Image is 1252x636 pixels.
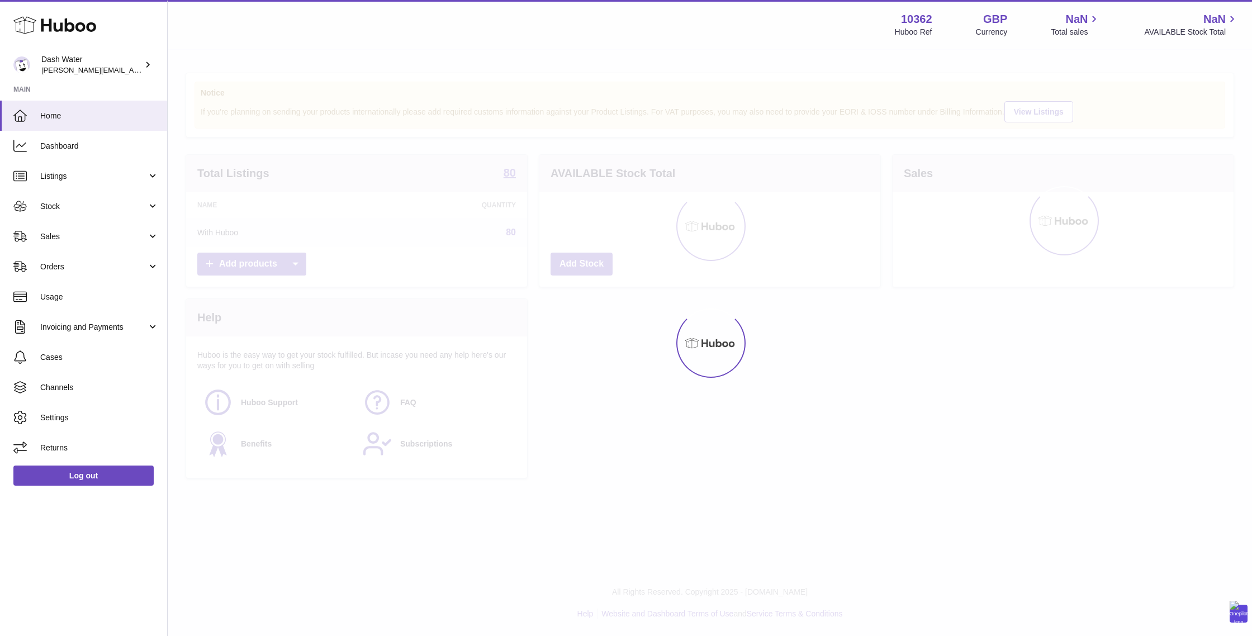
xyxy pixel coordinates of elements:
[40,201,147,212] span: Stock
[1051,12,1101,37] a: NaN Total sales
[41,65,224,74] span: [PERSON_NAME][EMAIL_ADDRESS][DOMAIN_NAME]
[1051,27,1101,37] span: Total sales
[40,412,159,423] span: Settings
[40,443,159,453] span: Returns
[1144,12,1239,37] a: NaN AVAILABLE Stock Total
[40,111,159,121] span: Home
[1144,27,1239,37] span: AVAILABLE Stock Total
[901,12,932,27] strong: 10362
[41,54,142,75] div: Dash Water
[40,231,147,242] span: Sales
[976,27,1008,37] div: Currency
[895,27,932,37] div: Huboo Ref
[1065,12,1088,27] span: NaN
[13,56,30,73] img: james@dash-water.com
[40,171,147,182] span: Listings
[983,12,1007,27] strong: GBP
[40,352,159,363] span: Cases
[40,322,147,333] span: Invoicing and Payments
[40,262,147,272] span: Orders
[40,141,159,151] span: Dashboard
[40,382,159,393] span: Channels
[40,292,159,302] span: Usage
[13,466,154,486] a: Log out
[1203,12,1226,27] span: NaN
